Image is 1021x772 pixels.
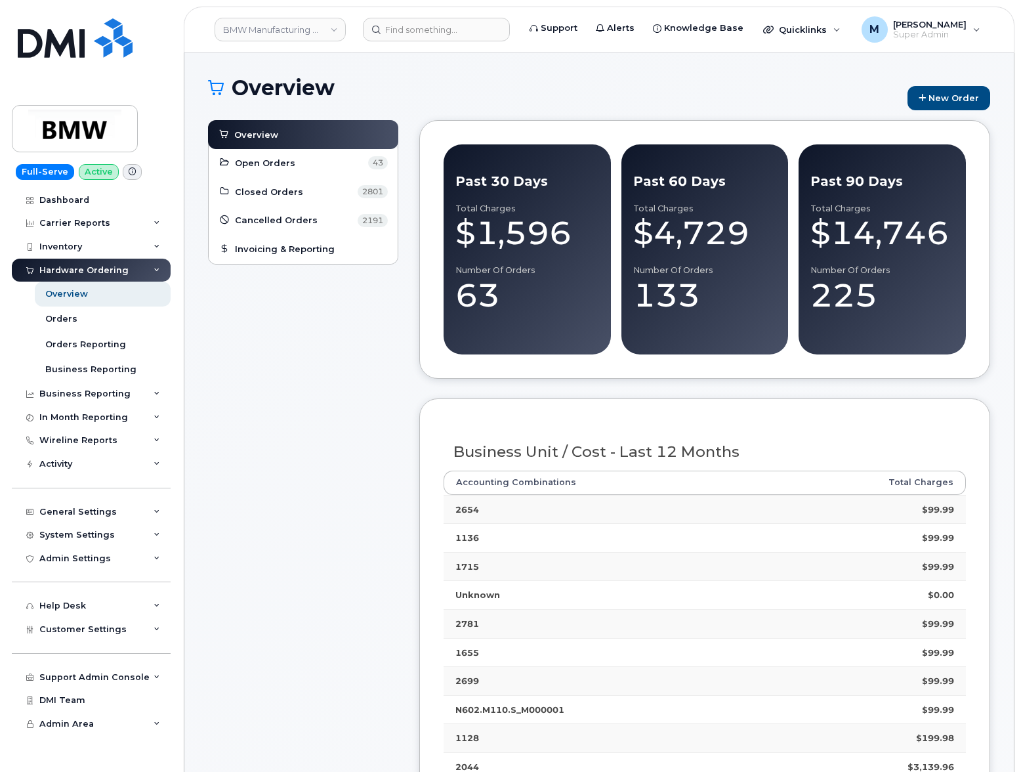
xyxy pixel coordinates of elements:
[453,444,956,460] h3: Business Unit / Cost - Last 12 Months
[907,761,954,772] strong: $3,139.96
[810,265,954,276] div: Number of Orders
[455,761,479,772] strong: 2044
[455,213,599,253] div: $1,596
[633,276,777,315] div: 133
[219,155,388,171] a: Open Orders 43
[810,213,954,253] div: $14,746
[455,590,500,600] strong: Unknown
[455,265,599,276] div: Number of Orders
[810,204,954,214] div: Total Charges
[922,704,954,715] strong: $99.99
[922,675,954,686] strong: $99.99
[358,214,388,227] span: 2191
[810,172,954,191] div: Past 90 Days
[218,127,388,142] a: Overview
[633,265,777,276] div: Number of Orders
[810,276,954,315] div: 225
[358,185,388,198] span: 2801
[235,214,318,226] span: Cancelled Orders
[922,504,954,515] strong: $99.99
[455,618,479,629] strong: 2781
[455,276,599,315] div: 63
[455,561,479,572] strong: 1715
[455,733,479,743] strong: 1128
[907,86,990,110] a: New Order
[916,733,954,743] strong: $199.98
[368,156,388,169] span: 43
[922,561,954,572] strong: $99.99
[219,242,388,257] a: Invoicing & Reporting
[234,129,278,141] span: Overview
[455,204,599,214] div: Total Charges
[922,647,954,658] strong: $99.99
[219,184,388,200] a: Closed Orders 2801
[219,213,388,228] a: Cancelled Orders 2191
[455,504,479,515] strong: 2654
[455,172,599,191] div: Past 30 Days
[208,76,901,99] h1: Overview
[455,675,479,686] strong: 2699
[455,647,479,658] strong: 1655
[633,204,777,214] div: Total Charges
[633,172,777,191] div: Past 60 Days
[235,157,295,169] span: Open Orders
[778,471,966,494] th: Total Charges
[633,213,777,253] div: $4,729
[235,186,303,198] span: Closed Orders
[235,243,335,255] span: Invoicing & Reporting
[455,704,564,715] strong: N602.M110.S_M000001
[455,532,479,543] strong: 1136
[444,471,778,494] th: Accounting Combinations
[928,590,954,600] strong: $0.00
[922,618,954,629] strong: $99.99
[922,532,954,543] strong: $99.99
